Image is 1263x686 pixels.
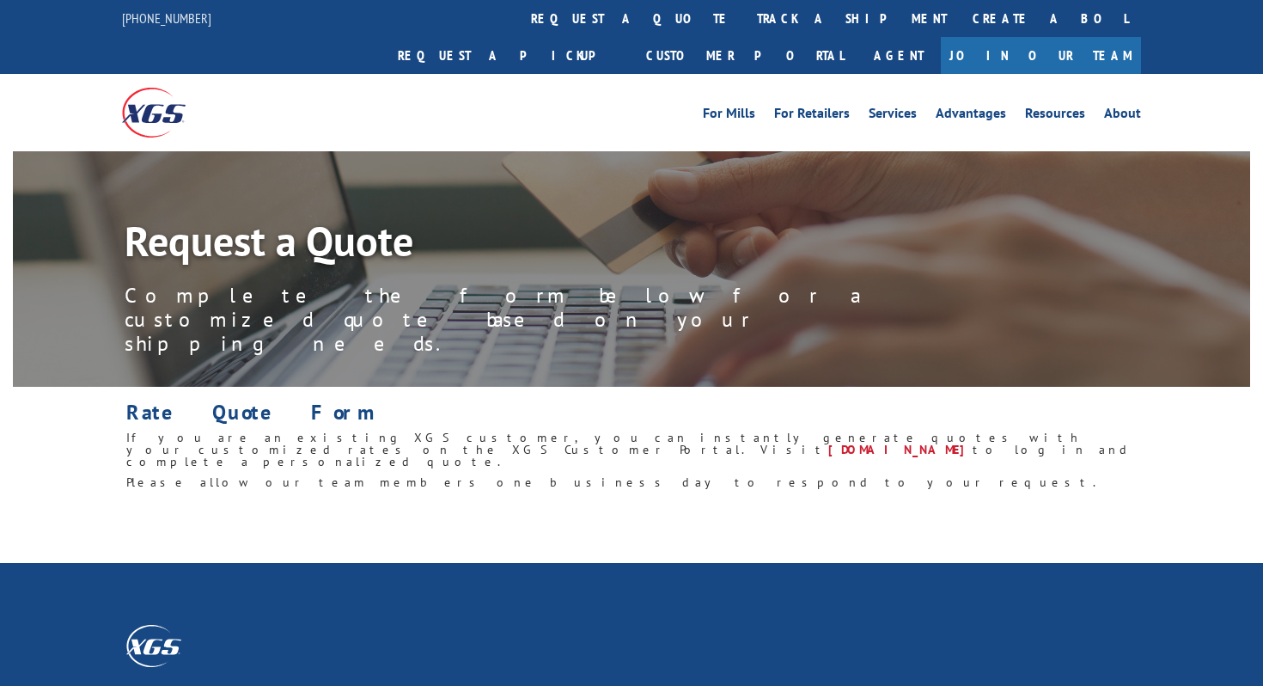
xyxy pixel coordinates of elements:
a: Advantages [936,107,1006,126]
h1: Request a Quote [125,220,898,270]
p: Complete the form below for a customized quote based on your shipping needs. [125,284,898,356]
h1: Rate Quote Form [126,402,1137,432]
span: to log in and complete a personalized quote. [126,442,1132,469]
a: [DOMAIN_NAME] [828,442,973,457]
a: About [1104,107,1141,126]
a: Join Our Team [941,37,1141,74]
a: [PHONE_NUMBER] [122,9,211,27]
a: Request a pickup [385,37,633,74]
a: Agent [857,37,941,74]
a: Services [869,107,917,126]
a: Customer Portal [633,37,857,74]
a: Resources [1025,107,1085,126]
a: For Mills [703,107,755,126]
span: If you are an existing XGS customer, you can instantly generate quotes with your customized rates... [126,430,1082,457]
img: XGS_Logos_ALL_2024_All_White [126,625,181,667]
h6: Please allow our team members one business day to respond to your request. [126,476,1137,497]
a: For Retailers [774,107,850,126]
